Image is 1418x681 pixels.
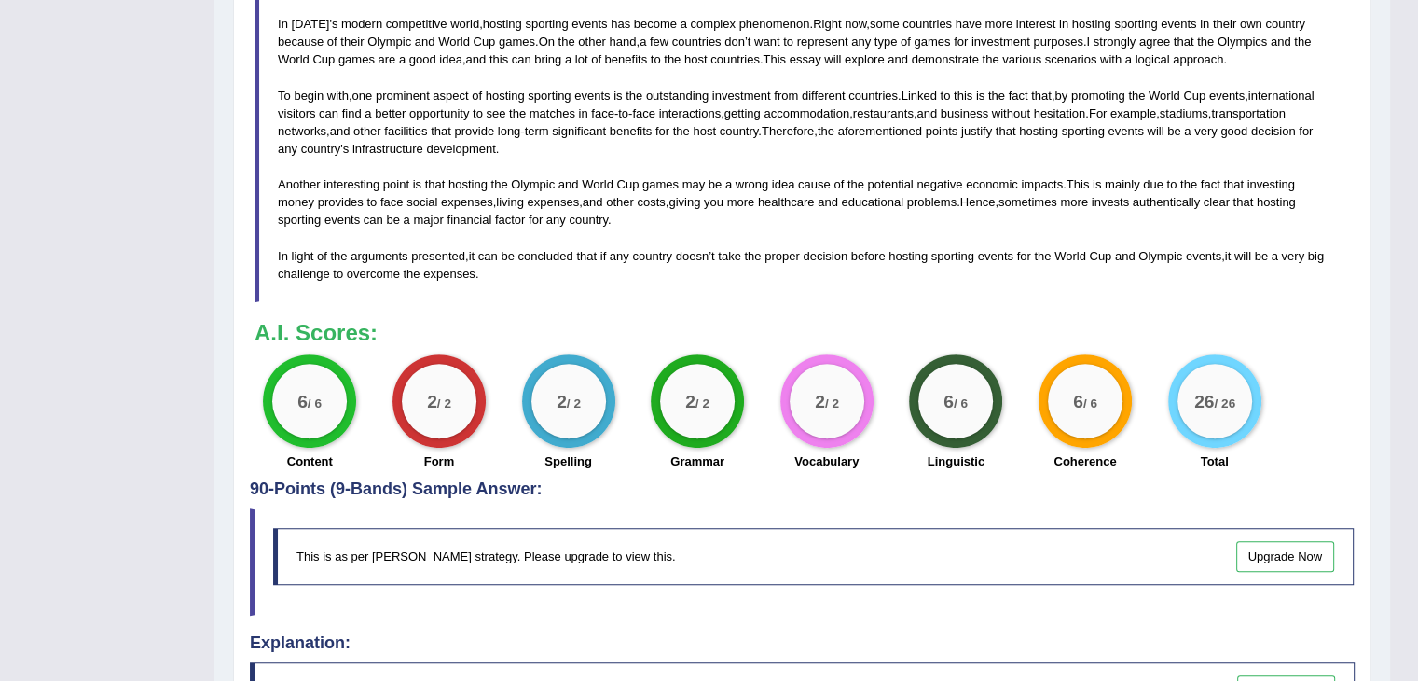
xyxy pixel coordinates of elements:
span: interest [1016,17,1056,31]
span: in [1059,17,1068,31]
span: the [744,249,761,263]
span: with [327,89,349,103]
span: to [651,52,661,66]
span: without [992,106,1030,120]
span: Cup [616,177,639,191]
span: scenarios [1045,52,1097,66]
span: begin [294,89,324,103]
span: factor [495,213,526,227]
span: of [591,52,601,66]
span: that [1232,195,1253,209]
span: investing [1247,177,1295,191]
span: idea [439,52,462,66]
span: is [613,89,622,103]
span: Hence [960,195,996,209]
span: that [576,249,597,263]
span: sometimes [998,195,1057,209]
span: sporting [525,17,568,31]
span: for [655,124,669,138]
label: Coherence [1053,452,1116,470]
span: it [1225,249,1232,263]
span: due [1143,177,1163,191]
span: World [1149,89,1180,103]
span: t [748,35,751,49]
span: and [466,52,487,66]
span: host [693,124,716,138]
span: transportation [1211,106,1286,120]
span: provide [454,124,494,138]
span: any [851,35,871,49]
span: country [301,142,341,156]
span: other [353,124,381,138]
span: the [982,52,998,66]
span: costs [637,195,665,209]
span: approach [1173,52,1223,66]
span: fact [1201,177,1220,191]
span: hosting [486,89,525,103]
span: investment [712,89,771,103]
span: interesting [324,177,379,191]
span: you [704,195,723,209]
span: before [851,249,886,263]
span: for [529,213,543,227]
span: Olympic [511,177,555,191]
span: promoting [1071,89,1125,103]
span: the [1034,249,1051,263]
span: of [472,89,482,103]
span: s [343,142,350,156]
span: have [956,17,982,31]
span: impacts [1021,177,1063,191]
span: agree [1139,35,1170,49]
span: games [914,35,950,49]
span: events [1209,89,1245,103]
span: the [847,177,864,191]
span: any [610,249,629,263]
span: bring [534,52,561,66]
span: educational [841,195,903,209]
span: more [727,195,755,209]
span: getting [724,106,761,120]
span: aspect [433,89,468,103]
span: a [1184,124,1191,138]
span: any [546,213,566,227]
span: the [1180,177,1197,191]
span: in [1200,17,1209,31]
span: because [278,35,324,49]
span: see [486,106,505,120]
span: Olympic [1138,249,1182,263]
span: may [682,177,706,191]
span: hosting [1019,124,1058,138]
span: events [978,249,1013,263]
span: logical [1136,52,1170,66]
span: the [664,52,681,66]
span: facilities [384,124,427,138]
span: the [818,124,834,138]
span: that [425,177,446,191]
label: Spelling [544,452,592,470]
span: decision [803,249,847,263]
span: that [1223,177,1244,191]
span: take [718,249,741,263]
label: Form [424,452,455,470]
span: face [632,106,655,120]
span: of [327,35,337,49]
span: clear [1204,195,1230,209]
span: purposes [1033,35,1082,49]
span: find [342,106,362,120]
span: living [496,195,524,209]
span: hosting [448,177,488,191]
span: be [709,177,722,191]
span: idea [772,177,795,191]
span: invests [1092,195,1129,209]
span: own [1240,17,1262,31]
span: explore [845,52,885,66]
span: to [783,35,793,49]
span: it [469,249,475,263]
span: a [404,213,410,227]
span: In [278,17,288,31]
span: some [870,17,900,31]
span: opportunity [409,106,469,120]
span: wrong [736,177,768,191]
span: country [1265,17,1305,31]
span: sporting [1062,124,1105,138]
